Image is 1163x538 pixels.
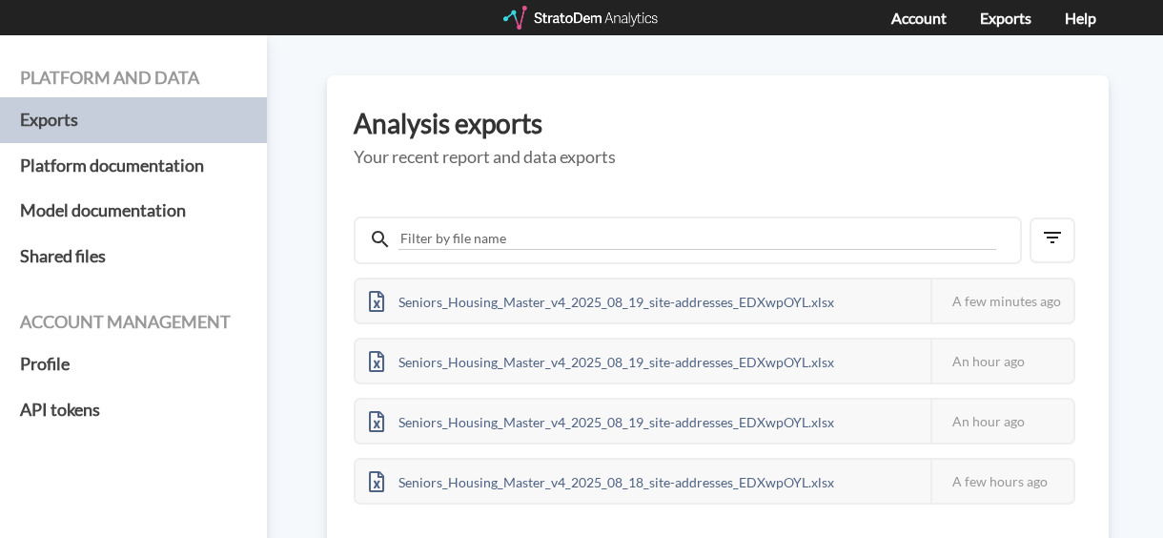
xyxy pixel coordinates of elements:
[398,228,996,250] input: Filter by file name
[930,400,1073,443] div: An hour ago
[930,279,1073,322] div: A few minutes ago
[354,109,1082,138] h3: Analysis exports
[20,341,247,387] a: Profile
[354,148,1082,167] h5: Your recent report and data exports
[356,279,847,322] div: Seniors_Housing_Master_v4_2025_08_19_site-addresses_EDXwpOYL.xlsx
[356,291,847,307] a: Seniors_Housing_Master_v4_2025_08_19_site-addresses_EDXwpOYL.xlsx
[20,69,247,88] h4: Platform and data
[20,97,247,143] a: Exports
[356,351,847,367] a: Seniors_Housing_Master_v4_2025_08_19_site-addresses_EDXwpOYL.xlsx
[356,471,847,487] a: Seniors_Housing_Master_v4_2025_08_18_site-addresses_EDXwpOYL.xlsx
[356,411,847,427] a: Seniors_Housing_Master_v4_2025_08_19_site-addresses_EDXwpOYL.xlsx
[930,460,1073,503] div: A few hours ago
[356,400,847,443] div: Seniors_Housing_Master_v4_2025_08_19_site-addresses_EDXwpOYL.xlsx
[356,460,847,503] div: Seniors_Housing_Master_v4_2025_08_18_site-addresses_EDXwpOYL.xlsx
[20,143,247,189] a: Platform documentation
[20,188,247,234] a: Model documentation
[20,313,247,332] h4: Account management
[20,234,247,279] a: Shared files
[356,340,847,383] div: Seniors_Housing_Master_v4_2025_08_19_site-addresses_EDXwpOYL.xlsx
[980,9,1031,27] a: Exports
[930,340,1073,383] div: An hour ago
[20,387,247,433] a: API tokens
[891,9,947,27] a: Account
[1065,9,1096,27] a: Help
